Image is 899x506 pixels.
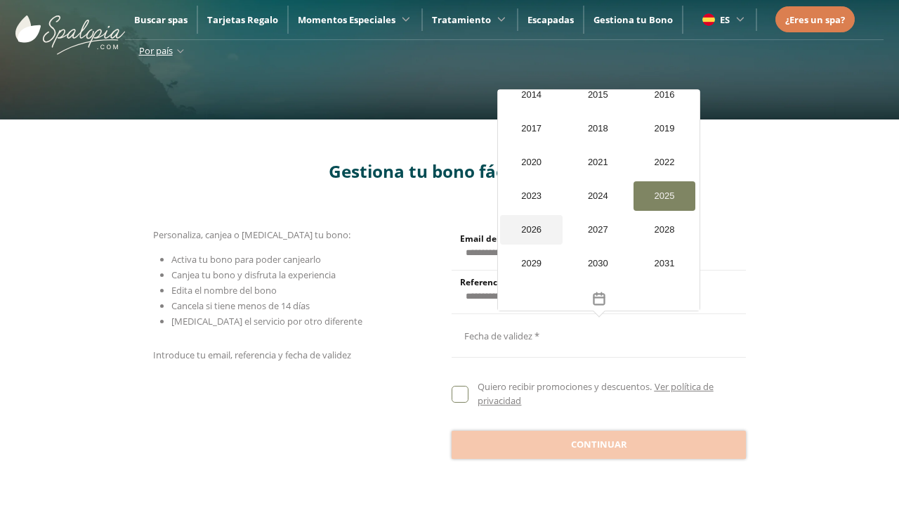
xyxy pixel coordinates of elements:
div: 2017 [500,114,563,143]
div: 2026 [500,215,563,245]
div: 2014 [500,80,563,110]
span: Canjea tu bono y disfruta la experiencia [171,268,336,281]
div: 2018 [567,114,629,143]
div: 2027 [567,215,629,245]
div: 2019 [634,114,696,143]
div: 2016 [634,80,696,110]
span: Introduce tu email, referencia y fecha de validez [153,349,351,361]
a: Ver política de privacidad [478,380,713,407]
a: Buscar spas [134,13,188,26]
button: Toggle overlay [498,286,700,311]
div: 2020 [500,148,563,177]
div: 2031 [634,249,696,278]
div: 2029 [500,249,563,278]
span: Activa tu bono para poder canjearlo [171,253,321,266]
span: Por país [139,44,173,57]
a: Tarjetas Regalo [207,13,278,26]
a: Escapadas [527,13,574,26]
div: 2032 [500,283,563,312]
img: ImgLogoSpalopia.BvClDcEz.svg [15,1,125,55]
span: Edita el nombre del bono [171,284,277,297]
span: Continuar [571,438,627,452]
span: Quiero recibir promociones y descuentos. [478,380,652,393]
div: 2023 [500,181,563,211]
div: 2022 [634,148,696,177]
button: Continuar [452,431,746,459]
div: 2028 [634,215,696,245]
span: [MEDICAL_DATA] el servicio por otro diferente [171,315,362,327]
span: Personaliza, canjea o [MEDICAL_DATA] tu bono: [153,228,350,241]
span: ¿Eres un spa? [785,13,845,26]
a: ¿Eres un spa? [785,12,845,27]
span: Cancela si tiene menos de 14 días [171,299,310,312]
a: Gestiona tu Bono [593,13,673,26]
div: 2021 [567,148,629,177]
div: 2034 [634,283,696,312]
span: Gestiona tu bono fácilmente [329,160,570,183]
div: 2024 [567,181,629,211]
div: 2015 [567,80,629,110]
div: 2025 [634,181,696,211]
div: 2033 [567,283,629,312]
div: 2030 [567,249,629,278]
